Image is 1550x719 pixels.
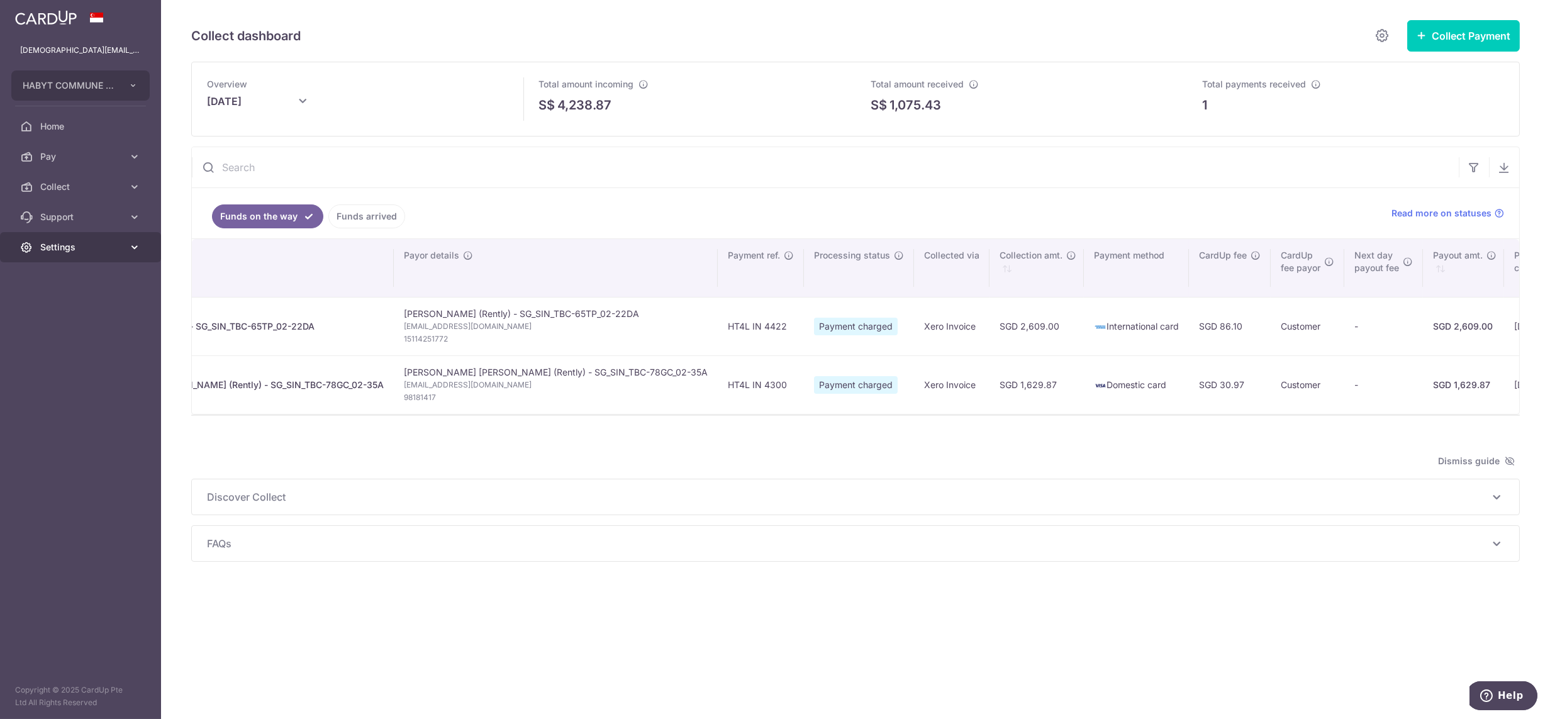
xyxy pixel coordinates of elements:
[1271,355,1344,414] td: Customer
[394,355,718,414] td: [PERSON_NAME] [PERSON_NAME] (Rently) - SG_SIN_TBC-78GC_02-35A
[11,70,150,101] button: HABYT COMMUNE SINGAPORE 2 PTE. LTD.
[394,297,718,355] td: [PERSON_NAME] (Rently) - SG_SIN_TBC-65TP_02-22DA
[539,96,555,114] span: S$
[558,96,612,114] p: 4,238.87
[79,379,384,391] div: [PERSON_NAME] [PERSON_NAME] (Rently) - SG_SIN_TBC-78GC_02-35A
[192,147,1459,187] input: Search
[20,44,141,57] p: [DEMOGRAPHIC_DATA][EMAIL_ADDRESS][DOMAIN_NAME]
[394,239,718,297] th: Payor details
[1391,207,1504,220] a: Read more on statuses
[914,297,990,355] td: Xero Invoice
[40,181,123,193] span: Collect
[404,391,708,404] span: 98181417
[539,79,634,89] span: Total amount incoming
[40,150,123,163] span: Pay
[814,376,898,394] span: Payment charged
[1281,249,1320,274] span: CardUp fee payor
[1438,454,1515,469] span: Dismiss guide
[1094,321,1107,333] img: american-express-sm-c955881869ff4294d00fd038735fb651958d7f10184fcf1bed3b24c57befb5f2.png
[914,239,990,297] th: Collected via
[871,96,887,114] span: S$
[1203,79,1307,89] span: Total payments received
[28,9,54,20] span: Help
[1433,249,1483,262] span: Payout amt.
[207,536,1504,551] p: FAQs
[1391,207,1491,220] span: Read more on statuses
[328,204,405,228] a: Funds arrived
[1084,355,1189,414] td: Domestic card
[207,79,247,89] span: Overview
[990,239,1084,297] th: Collection amt. : activate to sort column ascending
[1433,379,1494,391] div: SGD 1,629.87
[1433,320,1494,333] div: SGD 2,609.00
[15,10,77,25] img: CardUp
[1084,239,1189,297] th: Payment method
[718,239,804,297] th: Payment ref.
[207,536,1489,551] span: FAQs
[1271,297,1344,355] td: Customer
[990,297,1084,355] td: SGD 2,609.00
[207,489,1489,504] span: Discover Collect
[1203,96,1208,114] p: 1
[1423,239,1504,297] th: Payout amt. : activate to sort column ascending
[191,26,301,46] h5: Collect dashboard
[1189,297,1271,355] td: SGD 86.10
[1344,297,1423,355] td: -
[404,333,708,345] span: 15114251772
[1189,239,1271,297] th: CardUp fee
[814,249,890,262] span: Processing status
[1094,379,1107,392] img: visa-sm-192604c4577d2d35970c8ed26b86981c2741ebd56154ab54ad91a526f0f24972.png
[889,96,941,114] p: 1,075.43
[1000,249,1062,262] span: Collection amt.
[212,204,323,228] a: Funds on the way
[1354,249,1399,274] span: Next day payout fee
[914,355,990,414] td: Xero Invoice
[79,320,384,333] div: [PERSON_NAME] (Rently) - SG_SIN_TBC-65TP_02-22DA
[814,318,898,335] span: Payment charged
[40,211,123,223] span: Support
[1344,239,1423,297] th: Next daypayout fee
[1189,355,1271,414] td: SGD 30.97
[40,241,123,254] span: Settings
[718,297,804,355] td: HT4L IN 4422
[1407,20,1520,52] button: Collect Payment
[1199,249,1247,262] span: CardUp fee
[404,320,708,333] span: [EMAIL_ADDRESS][DOMAIN_NAME]
[404,379,708,391] span: [EMAIL_ADDRESS][DOMAIN_NAME]
[64,239,394,297] th: Customer name
[207,489,1504,504] p: Discover Collect
[871,79,964,89] span: Total amount received
[990,355,1084,414] td: SGD 1,629.87
[804,239,914,297] th: Processing status
[1469,681,1537,713] iframe: Opens a widget where you can find more information
[1344,355,1423,414] td: -
[728,249,780,262] span: Payment ref.
[40,120,123,133] span: Home
[404,249,459,262] span: Payor details
[1084,297,1189,355] td: International card
[718,355,804,414] td: HT4L IN 4300
[23,79,116,92] span: HABYT COMMUNE SINGAPORE 2 PTE. LTD.
[1271,239,1344,297] th: CardUpfee payor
